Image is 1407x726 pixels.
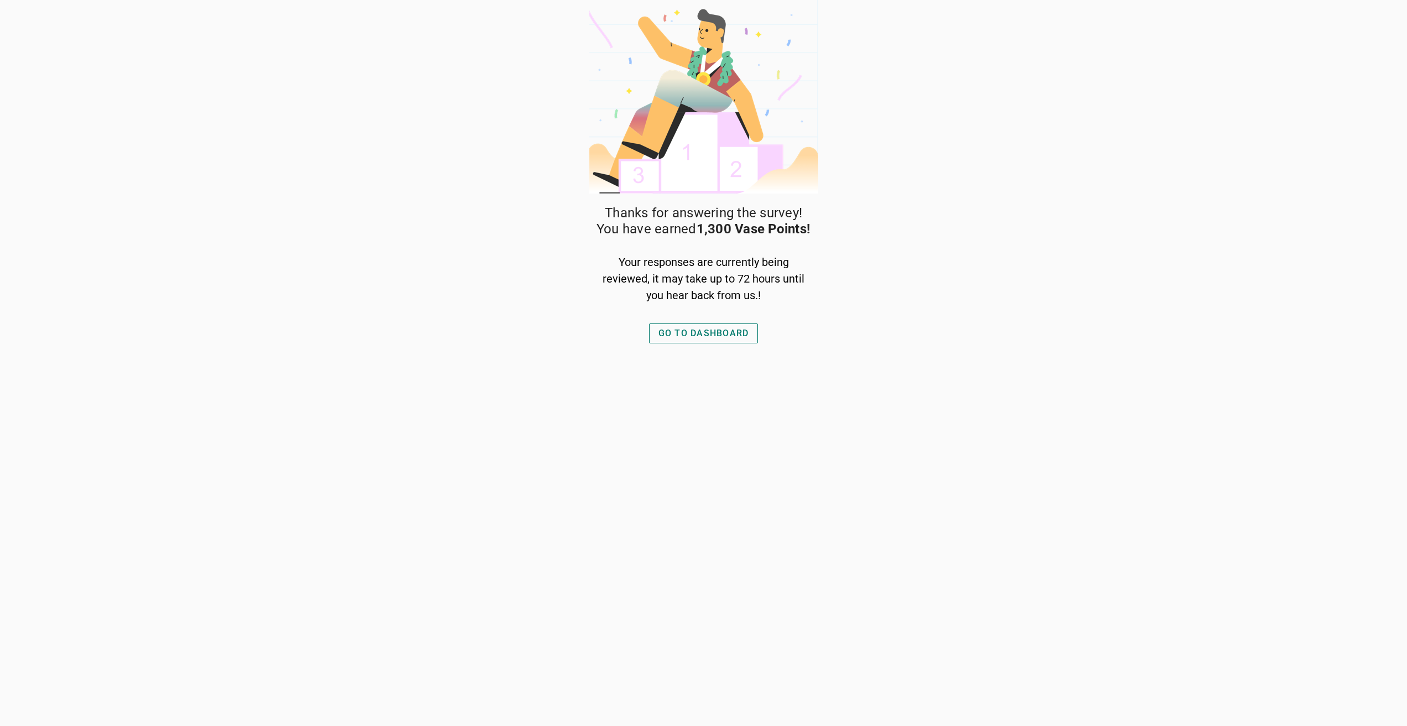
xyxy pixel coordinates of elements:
span: Thanks for answering the survey! [605,205,802,221]
div: Your responses are currently being reviewed, it may take up to 72 hours until you hear back from ... [601,254,807,304]
div: GO TO DASHBOARD [658,327,749,340]
strong: 1,300 Vase Points! [697,221,811,237]
button: GO TO DASHBOARD [649,323,759,343]
span: You have earned [597,221,810,237]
